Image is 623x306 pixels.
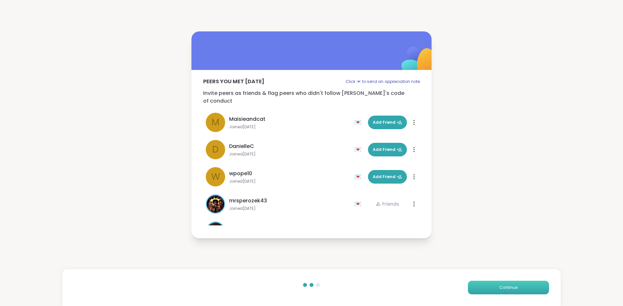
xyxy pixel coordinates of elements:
img: ShareWell Logomark [386,30,451,94]
div: Friends [376,201,399,207]
span: Add Friend [373,119,402,125]
span: M [212,116,219,129]
button: Add Friend [368,143,407,156]
p: Invite peers as friends & flag peers who didn't follow [PERSON_NAME]'s code of conduct [203,89,420,105]
button: Add Friend [368,170,407,184]
button: Add Friend [368,116,407,129]
span: D [212,143,219,156]
span: Joined [DATE] [229,206,350,211]
span: wpope10 [229,170,252,177]
span: Continue [499,285,518,290]
span: Add Friend [373,174,402,180]
span: Add Friend [373,147,402,153]
div: 💌 [354,117,364,128]
div: 💌 [354,144,364,155]
button: Continue [468,281,549,294]
p: Click 💌 to send an appreciation note [346,78,420,85]
span: w [211,170,220,184]
p: Peers you met [DATE] [203,78,264,85]
span: lyssa [229,224,243,232]
span: Joined [DATE] [229,179,350,184]
span: Joined [DATE] [229,124,350,130]
span: Maisieandcat [229,115,265,123]
div: 💌 [354,172,364,182]
img: lyssa [207,222,224,240]
div: 💌 [354,199,364,209]
span: mrsperozek43 [229,197,267,205]
span: Joined [DATE] [229,152,350,157]
img: mrsperozek43 [207,195,224,213]
span: DanielleC [229,142,254,150]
